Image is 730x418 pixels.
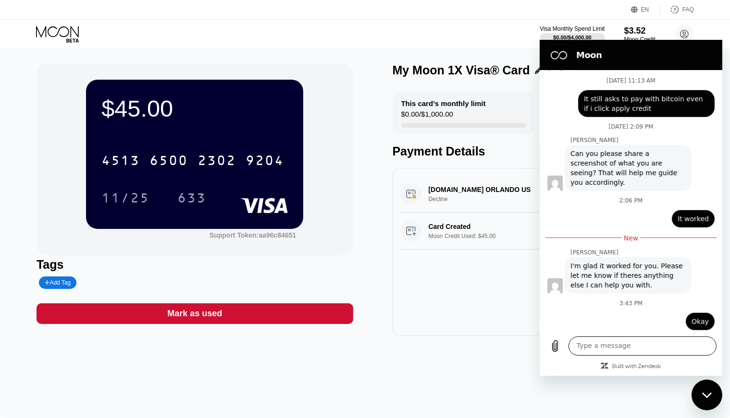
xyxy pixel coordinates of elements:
[94,186,157,210] div: 11/25
[692,380,722,410] iframe: Button to launch messaging window, conversation in progress
[170,186,213,210] div: 633
[96,148,290,172] div: 4513650023029204
[624,26,656,36] div: $3.52
[641,6,649,13] div: EN
[101,95,288,122] div: $45.00
[45,279,71,286] div: Add Tag
[101,154,140,169] div: 4513
[631,5,660,14] div: EN
[39,276,76,289] div: Add Tag
[210,231,296,239] div: Support Token:aa96c84651
[682,6,694,13] div: FAQ
[540,25,605,32] div: Visa Monthly Spend Limit
[401,99,486,107] div: This card’s monthly limit
[540,25,605,43] div: Visa Monthly Spend Limit$0.00/$4,000.00
[401,110,453,123] div: $0.00 / $1,000.00
[198,154,236,169] div: 2302
[167,308,222,319] div: Mark as used
[624,36,656,43] div: Moon Credit
[149,154,188,169] div: 6500
[393,144,709,158] div: Payment Details
[660,5,694,14] div: FAQ
[540,40,722,376] iframe: Messaging window
[37,258,353,272] div: Tags
[553,35,592,40] div: $0.00 / $4,000.00
[177,191,206,207] div: 633
[624,26,656,43] div: $3.52Moon Credit
[101,191,149,207] div: 11/25
[37,303,353,324] div: Mark as used
[210,231,296,239] div: Support Token: aa96c84651
[246,154,284,169] div: 9204
[393,63,530,77] div: My Moon 1X Visa® Card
